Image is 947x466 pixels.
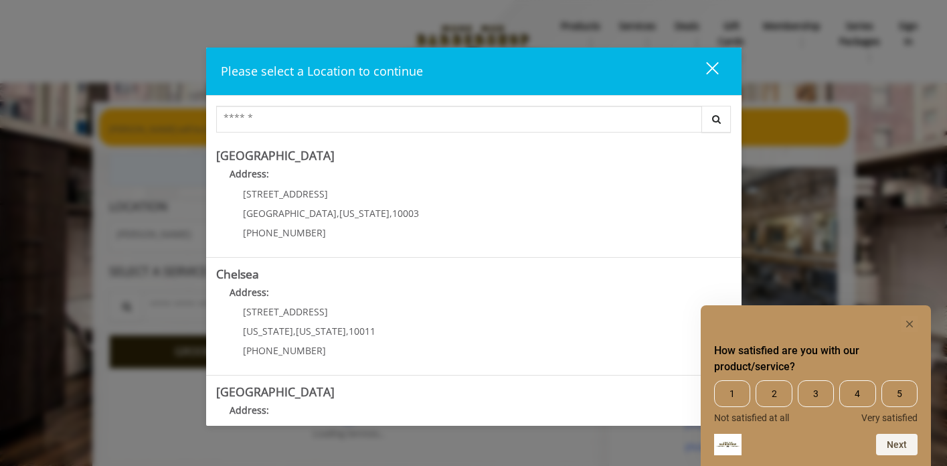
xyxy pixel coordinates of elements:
[392,207,419,220] span: 10003
[337,207,339,220] span: ,
[221,63,423,79] span: Please select a Location to continue
[296,325,346,337] span: [US_STATE]
[243,207,337,220] span: [GEOGRAPHIC_DATA]
[230,404,269,416] b: Address:
[714,380,750,407] span: 1
[714,343,918,375] h2: How satisfied are you with our product/service? Select an option from 1 to 5, with 1 being Not sa...
[293,325,296,337] span: ,
[349,325,375,337] span: 10011
[881,380,918,407] span: 5
[681,58,727,85] button: close dialog
[714,380,918,423] div: How satisfied are you with our product/service? Select an option from 1 to 5, with 1 being Not sa...
[839,380,875,407] span: 4
[339,207,390,220] span: [US_STATE]
[876,434,918,455] button: Next question
[714,316,918,455] div: How satisfied are you with our product/service? Select an option from 1 to 5, with 1 being Not sa...
[216,266,259,282] b: Chelsea
[243,305,328,318] span: [STREET_ADDRESS]
[756,380,792,407] span: 2
[243,226,326,239] span: [PHONE_NUMBER]
[243,325,293,337] span: [US_STATE]
[243,187,328,200] span: [STREET_ADDRESS]
[798,380,834,407] span: 3
[230,167,269,180] b: Address:
[216,106,702,133] input: Search Center
[691,61,717,81] div: close dialog
[901,316,918,332] button: Hide survey
[390,207,392,220] span: ,
[243,344,326,357] span: [PHONE_NUMBER]
[216,147,335,163] b: [GEOGRAPHIC_DATA]
[216,106,731,139] div: Center Select
[346,325,349,337] span: ,
[714,412,789,423] span: Not satisfied at all
[861,412,918,423] span: Very satisfied
[216,384,335,400] b: [GEOGRAPHIC_DATA]
[709,114,724,124] i: Search button
[230,286,269,299] b: Address:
